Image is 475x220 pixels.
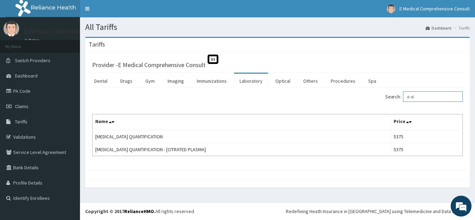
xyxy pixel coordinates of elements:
[286,208,470,215] div: Redefining Heath Insurance in [GEOGRAPHIC_DATA] using Telemedicine and Data Science!
[115,74,138,88] a: Drugs
[24,28,115,34] p: E Medical Comprehensive Consult
[208,55,218,64] span: St
[89,41,105,48] h3: Tariffs
[426,25,451,31] a: Dashboard
[385,91,463,102] label: Search:
[325,74,361,88] a: Procedures
[36,39,117,48] div: Chat with us now
[13,35,28,52] img: d_794563401_company_1708531726252_794563401
[403,91,463,102] input: Search:
[391,130,462,143] td: 5375
[452,25,470,31] li: Tariffs
[40,66,96,136] span: We're online!
[92,62,206,68] h3: Provider - E Medical Comprehensive Consult
[15,119,27,125] span: Tariffs
[191,74,232,88] a: Immunizations
[15,73,38,79] span: Dashboard
[3,21,19,36] img: User Image
[15,57,50,64] span: Switch Providers
[298,74,323,88] a: Others
[114,3,131,20] div: Minimize live chat window
[363,74,382,88] a: Spa
[15,103,29,109] span: Claims
[391,114,462,130] th: Price
[400,6,470,12] span: E Medical Comprehensive Consult
[92,114,391,130] th: Name
[85,23,470,32] h1: All Tariffs
[124,208,154,214] a: RelianceHMO
[387,5,395,13] img: User Image
[140,74,160,88] a: Gym
[92,143,391,156] td: [MEDICAL_DATA] QUANTIFICATION - [CITRATED PLASMA]
[85,208,155,214] strong: Copyright © 2017 .
[391,143,462,156] td: 5375
[270,74,296,88] a: Optical
[89,74,113,88] a: Dental
[92,130,391,143] td: [MEDICAL_DATA] QUANTIFICATION
[24,38,41,43] a: Online
[162,74,190,88] a: Imaging
[80,202,475,220] footer: All rights reserved.
[234,74,268,88] a: Laboratory
[3,146,132,171] textarea: Type your message and hit 'Enter'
